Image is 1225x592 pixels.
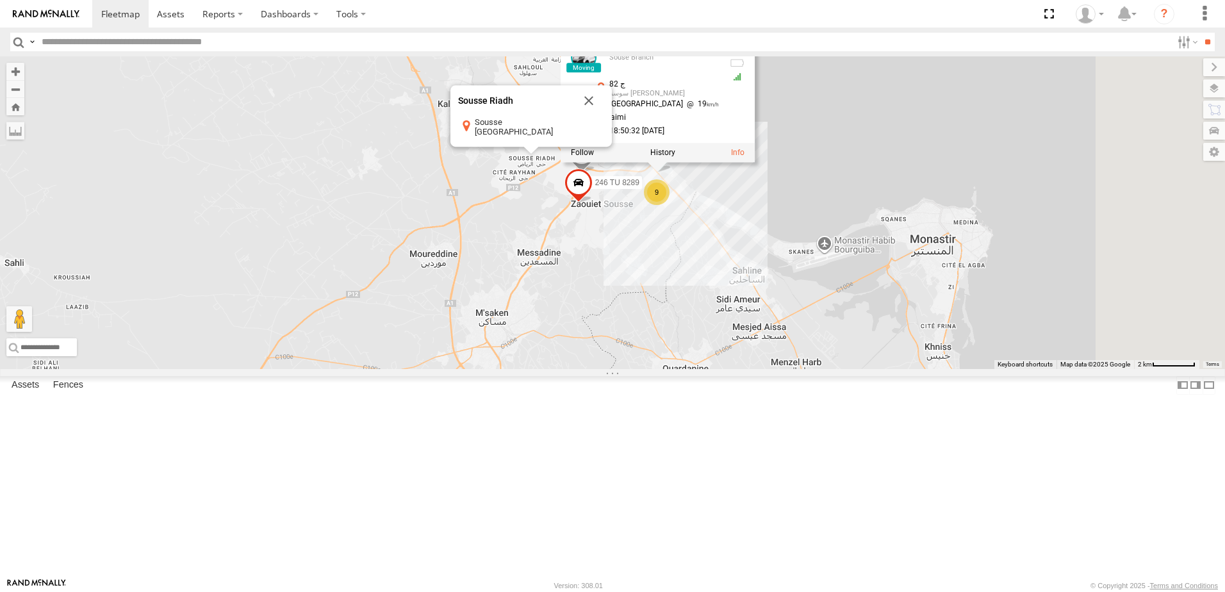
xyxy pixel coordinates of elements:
div: [GEOGRAPHIC_DATA] [475,127,590,137]
div: Nejah Benkhalifa [1071,4,1108,24]
button: Zoom Home [6,98,24,115]
button: Zoom out [6,80,24,98]
div: No battery health information received from this device. [729,58,744,69]
a: Terms (opens in new tab) [1206,362,1219,367]
label: Assets [5,376,45,394]
a: View Asset Details [731,149,744,158]
span: 2 km [1138,361,1152,368]
button: Map Scale: 2 km per 64 pixels [1134,360,1199,369]
span: Map data ©2025 Google [1060,361,1130,368]
label: View Asset History [650,149,675,158]
span: [GEOGRAPHIC_DATA] [609,99,683,108]
label: Realtime tracking of Asset [571,149,594,158]
label: Hide Summary Table [1203,376,1215,395]
button: Close [573,86,604,117]
label: Dock Summary Table to the Left [1176,376,1189,395]
span: 19 [683,99,719,108]
div: Souse Branch [609,54,719,62]
button: Zoom in [6,63,24,80]
i: ? [1154,4,1174,24]
a: Terms and Conditions [1150,582,1218,589]
label: Fences [47,376,90,394]
div: © Copyright 2025 - [1090,582,1218,589]
div: Sousse [475,118,590,127]
button: Keyboard shortcuts [998,360,1053,369]
img: rand-logo.svg [13,10,79,19]
div: Sousse Riadh [458,97,573,106]
div: سوسة [PERSON_NAME] [609,90,719,97]
div: GSM Signal = 5 [729,72,744,82]
div: 9 [644,179,670,205]
div: Sousse Riadh [450,86,612,147]
div: Date/time of location update [571,127,719,136]
a: View Asset Details [571,44,596,70]
div: Version: 308.01 [554,582,603,589]
div: Haythem Naimi [571,114,719,122]
span: 246 TU 8289 [595,178,639,187]
button: Drag Pegman onto the map to open Street View [6,306,32,332]
label: Search Filter Options [1172,33,1200,51]
a: Visit our Website [7,579,66,592]
div: ج 82 [609,80,719,88]
label: Dock Summary Table to the Right [1189,376,1202,395]
label: Map Settings [1203,143,1225,161]
label: Measure [6,122,24,140]
label: Search Query [27,33,37,51]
